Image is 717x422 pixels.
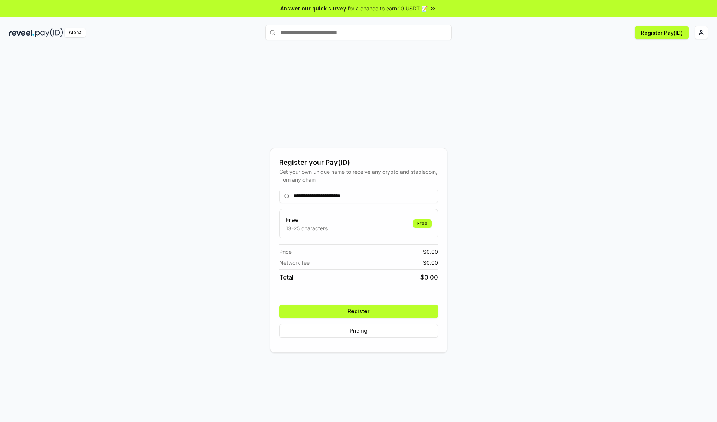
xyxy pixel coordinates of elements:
[423,248,438,256] span: $ 0.00
[65,28,86,37] div: Alpha
[279,168,438,184] div: Get your own unique name to receive any crypto and stablecoin, from any chain
[286,224,328,232] p: 13-25 characters
[423,259,438,267] span: $ 0.00
[279,273,294,282] span: Total
[348,4,428,12] span: for a chance to earn 10 USDT 📝
[420,273,438,282] span: $ 0.00
[9,28,34,37] img: reveel_dark
[413,219,432,228] div: Free
[279,324,438,338] button: Pricing
[279,259,310,267] span: Network fee
[35,28,63,37] img: pay_id
[279,248,292,256] span: Price
[279,157,438,168] div: Register your Pay(ID)
[635,26,689,39] button: Register Pay(ID)
[279,305,438,318] button: Register
[286,215,328,224] h3: Free
[280,4,346,12] span: Answer our quick survey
